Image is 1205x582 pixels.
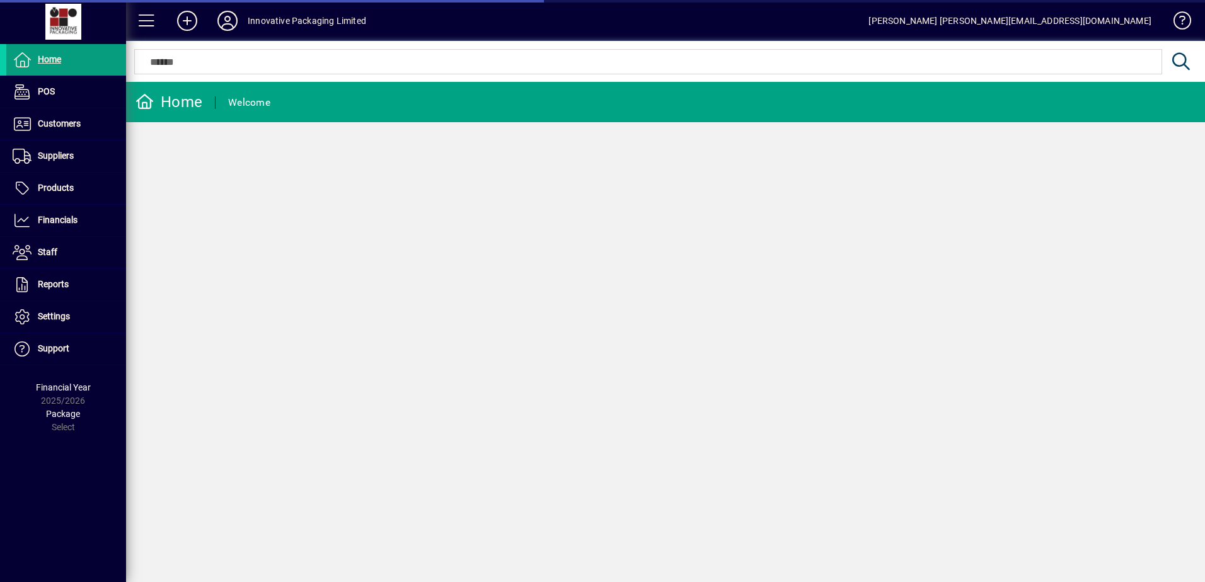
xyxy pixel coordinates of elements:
div: Welcome [228,93,270,113]
a: Financials [6,205,126,236]
span: Financial Year [36,382,91,392]
span: Customers [38,118,81,128]
span: Package [46,409,80,419]
span: Suppliers [38,151,74,161]
a: Support [6,333,126,365]
span: Settings [38,311,70,321]
div: Home [135,92,202,112]
div: Innovative Packaging Limited [248,11,366,31]
a: Settings [6,301,126,333]
span: Home [38,54,61,64]
span: Support [38,343,69,353]
div: [PERSON_NAME] [PERSON_NAME][EMAIL_ADDRESS][DOMAIN_NAME] [868,11,1151,31]
button: Profile [207,9,248,32]
span: POS [38,86,55,96]
span: Staff [38,247,57,257]
span: Financials [38,215,78,225]
a: Staff [6,237,126,268]
span: Reports [38,279,69,289]
span: Products [38,183,74,193]
a: Knowledge Base [1164,3,1189,43]
button: Add [167,9,207,32]
a: Reports [6,269,126,300]
a: Suppliers [6,140,126,172]
a: POS [6,76,126,108]
a: Products [6,173,126,204]
a: Customers [6,108,126,140]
